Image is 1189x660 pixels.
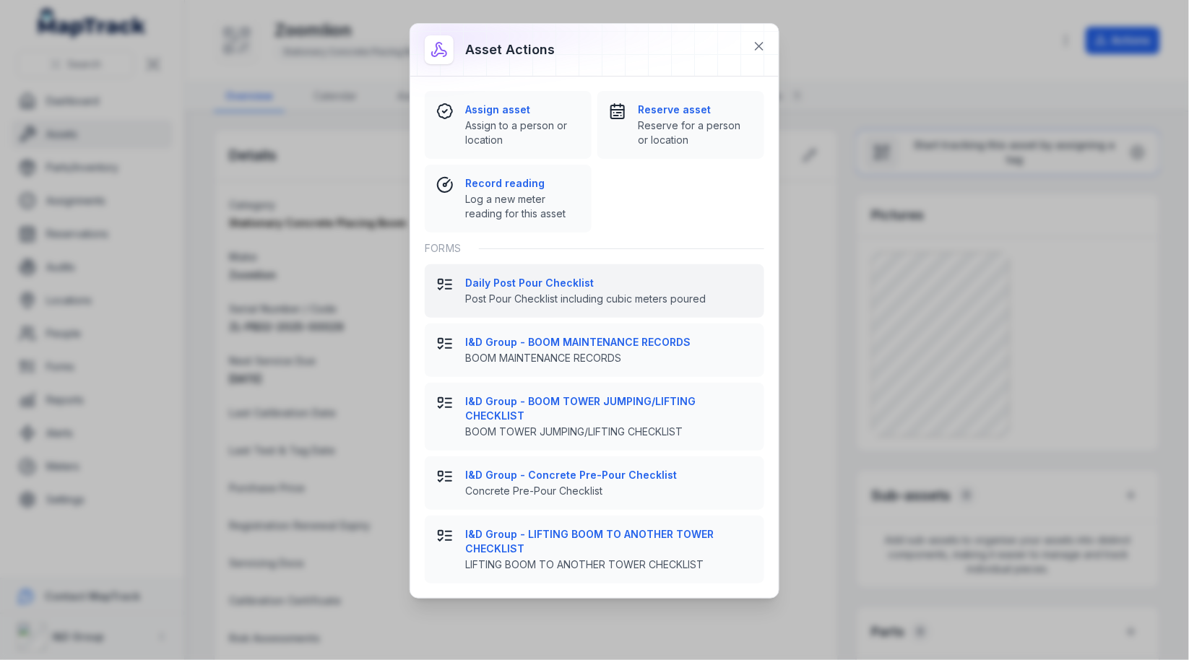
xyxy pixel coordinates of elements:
strong: Daily Post Pour Checklist [465,276,753,290]
span: Reserve for a person or location [638,118,753,147]
span: Post Pour Checklist including cubic meters poured [465,292,753,306]
strong: Record reading [465,176,580,191]
strong: Assign asset [465,103,580,117]
button: Record readingLog a new meter reading for this asset [425,165,592,233]
h3: Asset actions [465,40,555,60]
strong: I&D Group - Concrete Pre-Pour Checklist [465,468,753,482]
button: I&D Group - LIFTING BOOM TO ANOTHER TOWER CHECKLISTLIFTING BOOM TO ANOTHER TOWER CHECKLIST [425,516,764,583]
span: BOOM TOWER JUMPING/LIFTING CHECKLIST [465,425,753,439]
span: BOOM MAINTENANCE RECORDS [465,351,753,365]
button: I&D Group - BOOM MAINTENANCE RECORDSBOOM MAINTENANCE RECORDS [425,324,764,377]
strong: I&D Group - BOOM TOWER JUMPING/LIFTING CHECKLIST [465,394,753,423]
div: Forms [425,233,764,264]
strong: I&D Group - LIFTING BOOM TO ANOTHER TOWER CHECKLIST [465,527,753,556]
button: Daily Post Pour ChecklistPost Pour Checklist including cubic meters poured [425,264,764,318]
strong: I&D Group - BOOM MAINTENANCE RECORDS [465,335,753,349]
span: Assign to a person or location [465,118,580,147]
span: Concrete Pre-Pour Checklist [465,484,753,498]
button: I&D Group - BOOM TOWER JUMPING/LIFTING CHECKLISTBOOM TOWER JUMPING/LIFTING CHECKLIST [425,383,764,451]
button: Reserve assetReserve for a person or location [597,91,764,159]
strong: Reserve asset [638,103,753,117]
button: I&D Group - Concrete Pre-Pour ChecklistConcrete Pre-Pour Checklist [425,456,764,510]
span: Log a new meter reading for this asset [465,192,580,221]
button: Assign assetAssign to a person or location [425,91,592,159]
span: LIFTING BOOM TO ANOTHER TOWER CHECKLIST [465,557,753,572]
